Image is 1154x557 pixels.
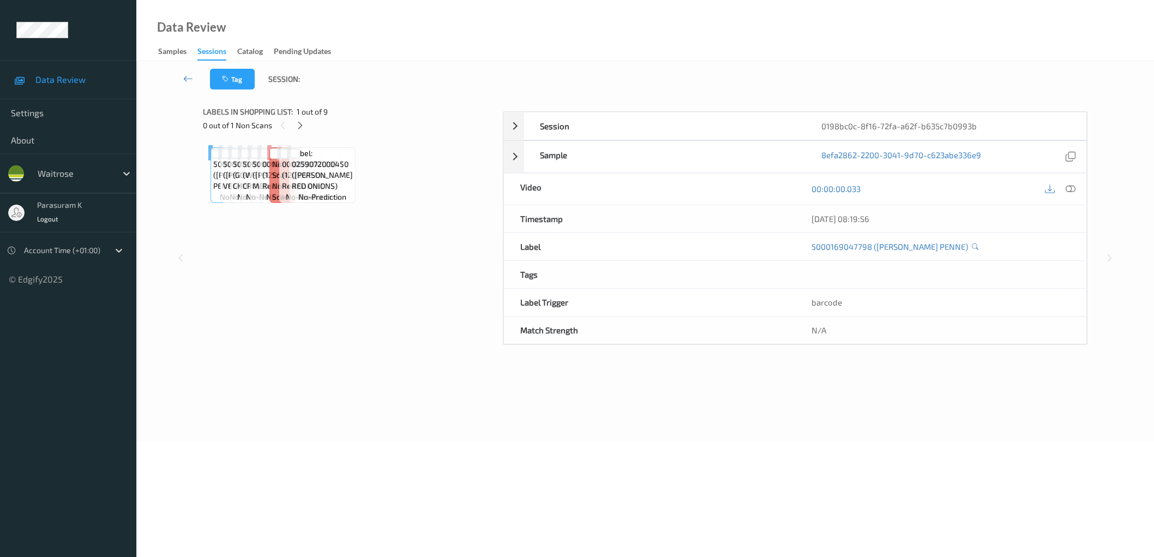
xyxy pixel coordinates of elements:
[503,141,1087,173] div: Sample8efa2862-2200-3041-9d70-c623abe336e9
[292,148,353,191] span: Label: 0259072000450 ([PERSON_NAME] RED ONIONS)
[282,148,338,191] span: Label: 0000000001205 (1205WR Ess Red Onions)
[805,112,1086,140] div: 0198bc0c-8f16-72fa-a62f-b635c7b0993b
[243,148,297,191] span: Label: 5000169779897 (WR BROC CROWN 300G)
[246,191,294,202] span: no-prediction
[268,74,300,85] span: Session:
[504,173,795,205] div: Video
[197,44,237,61] a: Sessions
[524,141,805,172] div: Sample
[524,112,805,140] div: Session
[274,44,342,59] a: Pending Updates
[266,191,314,202] span: no-prediction
[157,22,226,33] div: Data Review
[237,46,263,59] div: Catalog
[272,148,293,181] span: Label: Non-Scan
[504,205,795,232] div: Timestamp
[504,233,795,260] div: Label
[237,44,274,59] a: Catalog
[297,106,328,117] span: 1 out of 9
[503,112,1087,140] div: Session0198bc0c-8f16-72fa-a62f-b635c7b0993b
[253,148,314,191] span: Label: 5000169342794 ([PERSON_NAME] MED CHEDDAR)
[213,148,274,191] span: Label: 5000169047798 ([PERSON_NAME] PENNE)
[262,148,318,191] span: Label: 0000000001205 (1205WR Ess Red Onions)
[237,191,285,202] span: no-prediction
[158,44,197,59] a: Samples
[197,46,226,61] div: Sessions
[795,289,1086,316] div: barcode
[233,148,290,191] span: Label: 5010292968839 (GOIKOA CHORIZO)
[203,106,293,117] span: Labels in shopping list:
[158,46,187,59] div: Samples
[286,191,334,202] span: no-prediction
[821,149,981,164] a: 8efa2862-2200-3041-9d70-c623abe336e9
[504,289,795,316] div: Label Trigger
[504,261,795,288] div: Tags
[504,316,795,344] div: Match Strength
[210,69,255,89] button: Tag
[812,183,861,194] a: 00:00:00.033
[795,316,1086,344] div: N/A
[812,241,968,252] a: 5000169047798 ([PERSON_NAME] PENNE)
[223,148,284,191] span: Label: 5000169023730 ([PERSON_NAME] VEG OIL)
[274,46,331,59] div: Pending Updates
[272,181,293,202] span: non-scan
[203,118,495,132] div: 0 out of 1 Non Scans
[298,191,346,202] span: no-prediction
[812,213,1070,224] div: [DATE] 08:19:56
